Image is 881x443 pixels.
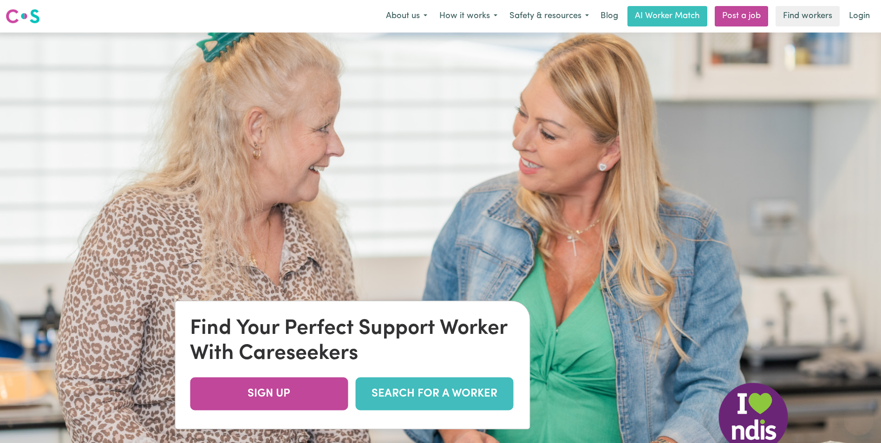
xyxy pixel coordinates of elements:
[190,316,515,366] div: Find Your Perfect Support Worker With Careseekers
[6,8,40,25] img: Careseekers logo
[380,7,433,26] button: About us
[433,7,503,26] button: How it works
[715,6,768,26] a: Post a job
[844,406,874,436] iframe: Button to launch messaging window
[503,7,595,26] button: Safety & resources
[355,377,513,410] a: SEARCH FOR A WORKER
[776,6,840,26] a: Find workers
[190,377,348,410] a: SIGN UP
[627,6,707,26] a: AI Worker Match
[595,6,624,26] a: Blog
[843,6,875,26] a: Login
[6,6,40,27] a: Careseekers logo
